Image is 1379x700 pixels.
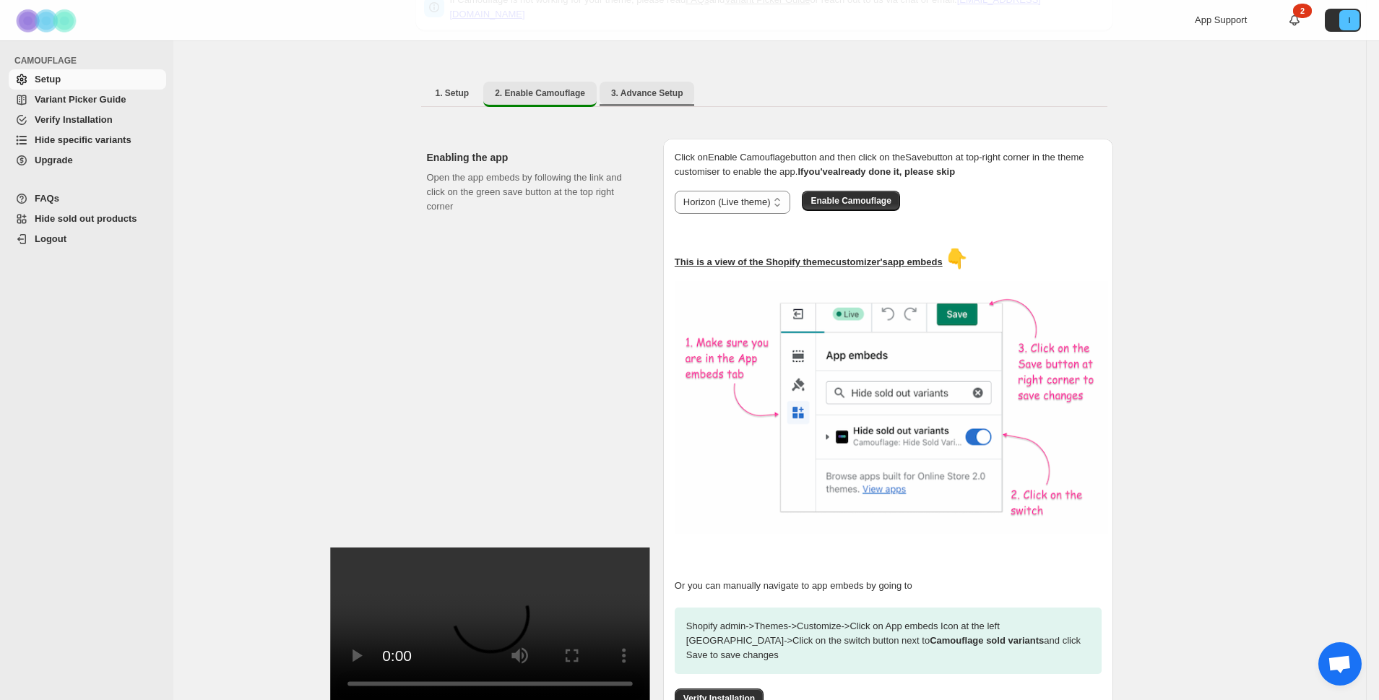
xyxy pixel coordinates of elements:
[495,87,585,99] span: 2. Enable Camouflage
[12,1,84,40] img: Camouflage
[9,229,166,249] a: Logout
[35,233,66,244] span: Logout
[9,90,166,110] a: Variant Picker Guide
[945,248,968,269] span: 👇
[675,281,1108,534] img: camouflage-enable
[1339,10,1359,30] span: Avatar with initials I
[9,209,166,229] a: Hide sold out products
[35,94,126,105] span: Variant Picker Guide
[1318,642,1362,686] a: Open chat
[802,195,899,206] a: Enable Camouflage
[427,150,640,165] h2: Enabling the app
[1293,4,1312,18] div: 2
[1325,9,1361,32] button: Avatar with initials I
[675,256,943,267] u: This is a view of the Shopify theme customizer's app embeds
[675,579,1102,593] p: Or you can manually navigate to app embeds by going to
[675,608,1102,674] p: Shopify admin -> Themes -> Customize -> Click on App embeds Icon at the left [GEOGRAPHIC_DATA] ->...
[1195,14,1247,25] span: App Support
[35,134,131,145] span: Hide specific variants
[802,191,899,211] button: Enable Camouflage
[35,213,137,224] span: Hide sold out products
[35,155,73,165] span: Upgrade
[611,87,683,99] span: 3. Advance Setup
[436,87,470,99] span: 1. Setup
[1348,16,1350,25] text: I
[9,69,166,90] a: Setup
[675,150,1102,179] p: Click on Enable Camouflage button and then click on the Save button at top-right corner in the th...
[930,635,1044,646] strong: Camouflage sold variants
[427,170,640,686] div: Open the app embeds by following the link and click on the green save button at the top right corner
[35,193,59,204] span: FAQs
[35,114,113,125] span: Verify Installation
[9,110,166,130] a: Verify Installation
[9,189,166,209] a: FAQs
[9,130,166,150] a: Hide specific variants
[14,55,166,66] span: CAMOUFLAGE
[810,195,891,207] span: Enable Camouflage
[9,150,166,170] a: Upgrade
[35,74,61,85] span: Setup
[797,166,955,177] b: If you've already done it, please skip
[1287,13,1302,27] a: 2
